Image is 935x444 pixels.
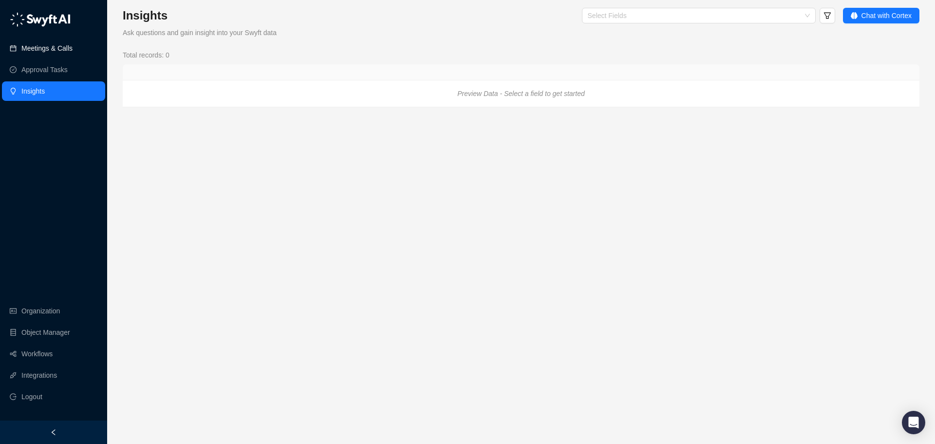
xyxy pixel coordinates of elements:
[823,12,831,19] span: filter
[902,411,925,434] div: Open Intercom Messenger
[123,29,277,37] span: Ask questions and gain insight into your Swyft data
[861,10,912,21] span: Chat with Cortex
[123,50,169,60] span: Total records: 0
[21,323,70,342] a: Object Manager
[123,8,277,23] h3: Insights
[21,81,45,101] a: Insights
[843,8,919,23] button: Chat with Cortex
[21,39,73,58] a: Meetings & Calls
[21,301,60,321] a: Organization
[10,393,17,400] span: logout
[21,387,42,406] span: Logout
[21,344,53,364] a: Workflows
[457,90,584,97] i: Preview Data - Select a field to get started
[21,366,57,385] a: Integrations
[21,60,68,79] a: Approval Tasks
[50,429,57,436] span: left
[10,12,71,27] img: logo-05li4sbe.png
